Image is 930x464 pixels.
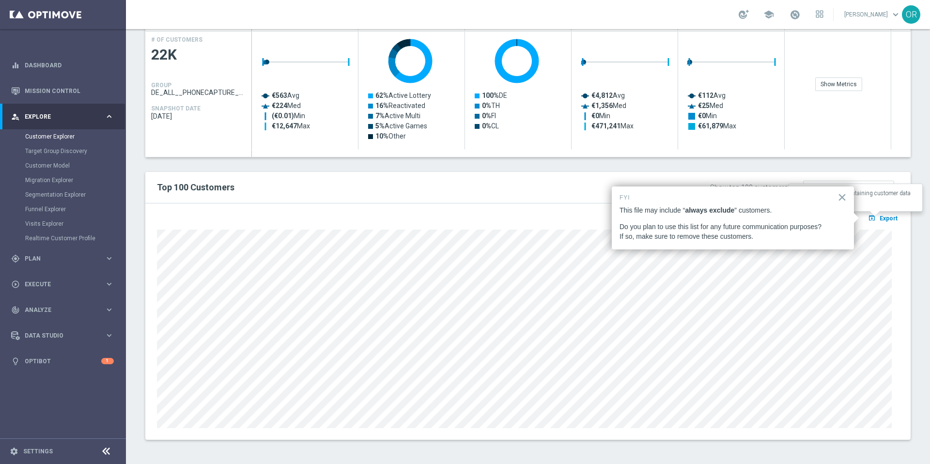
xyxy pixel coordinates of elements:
p: ” customers. [734,206,772,214]
tspan: 100% [482,92,499,99]
div: OR [902,5,920,24]
div: Realtime Customer Profile [25,231,125,246]
text: Avg [591,92,625,99]
i: gps_fixed [11,254,20,263]
i: keyboard_arrow_right [105,254,114,263]
tspan: €1,356 [591,102,613,109]
button: Close [837,189,847,205]
tspan: 0% [482,112,491,120]
span: DE_ALL__PHONECAPTURE__NVIP_POP_SER_MIX [151,89,246,96]
i: equalizer [11,61,20,70]
tspan: €0 [698,112,706,120]
a: Visits Explorer [25,220,101,228]
i: lightbulb [11,357,20,366]
text: Active Lottery [375,92,431,99]
h4: # OF CUSTOMERS [151,36,202,43]
text: Min [272,112,305,120]
p: FYI [620,194,846,201]
a: Customer Model [25,162,101,170]
a: Optibot [25,348,101,374]
div: lightbulb Optibot 1 [11,357,114,365]
text: CL [482,122,499,130]
text: Active Multi [375,112,420,120]
tspan: €12,647 [272,122,297,130]
text: Med [591,102,626,109]
text: Active Games [375,122,427,130]
strong: always exclude [685,206,734,214]
div: Dashboard [11,52,114,78]
span: 22K [151,46,246,64]
button: gps_fixed Plan keyboard_arrow_right [11,255,114,263]
i: track_changes [11,306,20,314]
div: Customer Explorer [25,129,125,144]
tspan: €471,241 [591,122,620,130]
span: 2025-10-09 [151,112,246,120]
text: Avg [698,92,726,99]
p: Do you plan to use this list for any future communication purposes? [620,222,846,232]
button: play_circle_outline Execute keyboard_arrow_right [11,280,114,288]
text: Min [698,112,717,120]
a: [PERSON_NAME]keyboard_arrow_down [843,7,902,22]
div: Press SPACE to select this row. [145,31,252,150]
span: Execute [25,281,105,287]
div: Show top 100 customers by [710,184,797,192]
h2: Top 100 Customers [157,182,584,193]
tspan: €61,879 [698,122,723,130]
button: track_changes Analyze keyboard_arrow_right [11,306,114,314]
tspan: €25 [698,102,710,109]
text: Med [272,102,301,109]
a: Settings [23,449,53,454]
div: Migration Explorer [25,173,125,187]
p: If so, make sure to remove these customers. [620,232,846,242]
i: open_in_browser [868,214,878,222]
button: Mission Control [11,87,114,95]
tspan: 7% [375,112,385,120]
text: Max [591,122,634,130]
text: Reactivated [375,102,425,109]
button: open_in_browser Export [867,212,899,224]
i: keyboard_arrow_right [105,112,114,121]
i: play_circle_outline [11,280,20,289]
tspan: 16% [375,102,388,109]
text: Other [375,132,406,140]
tspan: €0 [591,112,599,120]
text: Avg [272,92,299,99]
a: Migration Explorer [25,176,101,184]
text: Max [272,122,310,130]
span: Explore [25,114,105,120]
div: 1 [101,358,114,364]
i: keyboard_arrow_right [105,279,114,289]
div: Analyze [11,306,105,314]
a: Mission Control [25,78,114,104]
span: Export [880,215,898,222]
div: Optibot [11,348,114,374]
a: Segmentation Explorer [25,191,101,199]
div: Execute [11,280,105,289]
h4: GROUP [151,82,171,89]
tspan: 10% [375,132,388,140]
span: Plan [25,256,105,262]
div: Customer Model [25,158,125,173]
div: Data Studio [11,331,105,340]
tspan: €112 [698,92,713,99]
div: Plan [11,254,105,263]
span: school [763,9,774,20]
h4: SNAPSHOT DATE [151,105,201,112]
i: keyboard_arrow_right [105,331,114,340]
div: Show Metrics [815,77,862,91]
tspan: 0% [482,122,491,130]
div: Visits Explorer [25,217,125,231]
i: keyboard_arrow_right [105,305,114,314]
a: Realtime Customer Profile [25,234,101,242]
tspan: €224 [272,102,288,109]
button: Data Studio keyboard_arrow_right [11,332,114,340]
text: DE [482,92,507,99]
div: Explore [11,112,105,121]
i: settings [10,447,18,456]
a: Funnel Explorer [25,205,101,213]
div: Funnel Explorer [25,202,125,217]
tspan: €563 [272,92,287,99]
